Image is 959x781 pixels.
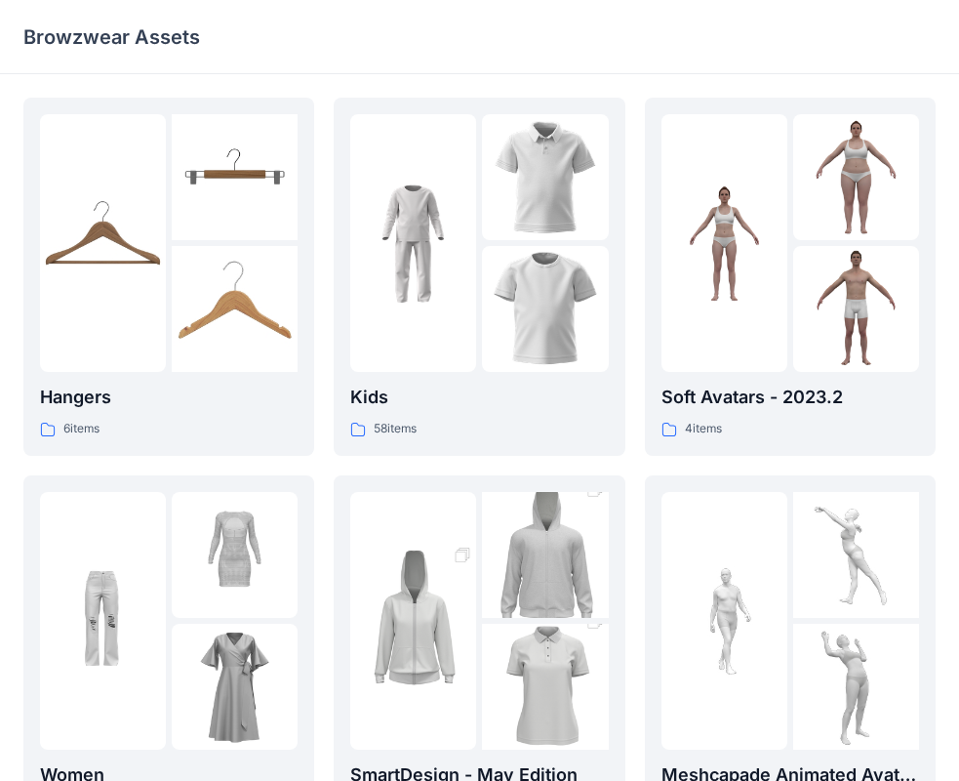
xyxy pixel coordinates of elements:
[172,492,298,618] img: folder 2
[40,557,166,683] img: folder 1
[482,246,608,372] img: folder 3
[482,461,608,650] img: folder 2
[172,624,298,750] img: folder 3
[645,98,936,456] a: folder 1folder 2folder 3Soft Avatars - 2023.24items
[40,181,166,307] img: folder 1
[793,246,919,372] img: folder 3
[374,419,417,439] p: 58 items
[172,246,298,372] img: folder 3
[334,98,624,456] a: folder 1folder 2folder 3Kids58items
[172,114,298,240] img: folder 2
[63,419,100,439] p: 6 items
[661,557,787,683] img: folder 1
[23,98,314,456] a: folder 1folder 2folder 3Hangers6items
[350,526,476,716] img: folder 1
[685,419,722,439] p: 4 items
[793,492,919,618] img: folder 2
[350,384,608,411] p: Kids
[350,181,476,307] img: folder 1
[661,384,919,411] p: Soft Avatars - 2023.2
[23,23,200,51] p: Browzwear Assets
[40,384,298,411] p: Hangers
[793,114,919,240] img: folder 2
[661,181,787,307] img: folder 1
[482,114,608,240] img: folder 2
[793,624,919,750] img: folder 3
